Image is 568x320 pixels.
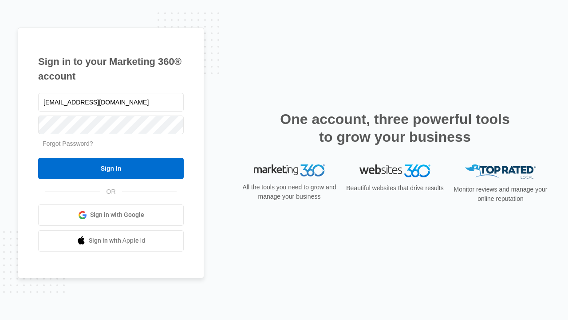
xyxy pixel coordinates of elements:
[451,185,550,204] p: Monitor reviews and manage your online reputation
[345,184,445,193] p: Beautiful websites that drive results
[254,164,325,177] img: Marketing 360
[100,187,122,196] span: OR
[38,93,184,112] input: Email
[359,164,430,177] img: Websites 360
[38,54,184,84] h1: Sign in to your Marketing 360® account
[38,158,184,179] input: Sign In
[90,210,144,220] span: Sign in with Google
[240,183,339,201] p: All the tools you need to grow and manage your business
[43,140,93,147] a: Forgot Password?
[38,230,184,252] a: Sign in with Apple Id
[38,204,184,226] a: Sign in with Google
[277,110,513,146] h2: One account, three powerful tools to grow your business
[465,164,536,179] img: Top Rated Local
[89,236,146,245] span: Sign in with Apple Id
